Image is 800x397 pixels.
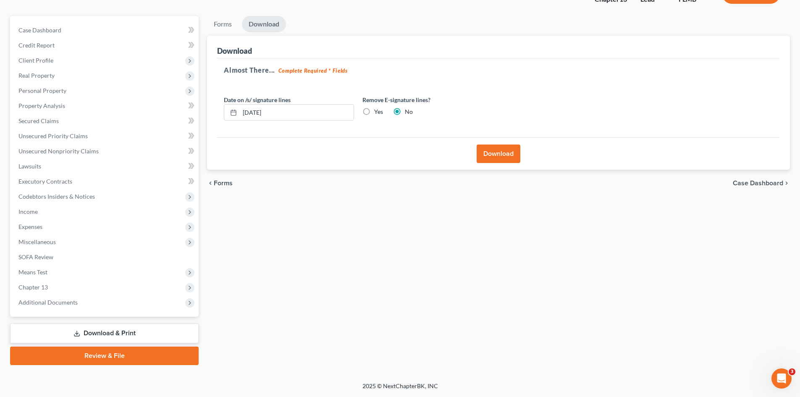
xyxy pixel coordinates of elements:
[733,180,790,187] a: Case Dashboard chevron_right
[18,87,66,94] span: Personal Property
[18,117,59,124] span: Secured Claims
[18,223,42,230] span: Expenses
[18,268,47,276] span: Means Test
[12,113,199,129] a: Secured Claims
[207,180,214,187] i: chevron_left
[783,180,790,187] i: chevron_right
[12,38,199,53] a: Credit Report
[733,180,783,187] span: Case Dashboard
[12,144,199,159] a: Unsecured Nonpriority Claims
[10,323,199,343] a: Download & Print
[217,46,252,56] div: Download
[161,382,640,397] div: 2025 © NextChapterBK, INC
[405,108,413,116] label: No
[362,95,493,104] label: Remove E-signature lines?
[18,26,61,34] span: Case Dashboard
[374,108,383,116] label: Yes
[12,129,199,144] a: Unsecured Priority Claims
[240,105,354,121] input: MM/DD/YYYY
[18,299,78,306] span: Additional Documents
[18,208,38,215] span: Income
[18,178,72,185] span: Executory Contracts
[789,368,795,375] span: 3
[18,132,88,139] span: Unsecured Priority Claims
[10,347,199,365] a: Review & File
[224,95,291,104] label: Date on /s/ signature lines
[18,147,99,155] span: Unsecured Nonpriority Claims
[477,145,520,163] button: Download
[242,16,286,32] a: Download
[18,253,53,260] span: SOFA Review
[18,193,95,200] span: Codebtors Insiders & Notices
[12,159,199,174] a: Lawsuits
[12,250,199,265] a: SOFA Review
[207,16,239,32] a: Forms
[278,67,348,74] strong: Complete Required * Fields
[12,23,199,38] a: Case Dashboard
[12,98,199,113] a: Property Analysis
[18,284,48,291] span: Chapter 13
[214,180,233,187] span: Forms
[224,65,773,75] h5: Almost There...
[12,174,199,189] a: Executory Contracts
[18,102,65,109] span: Property Analysis
[771,368,792,389] iframe: Intercom live chat
[18,163,41,170] span: Lawsuits
[18,238,56,245] span: Miscellaneous
[18,72,55,79] span: Real Property
[207,180,244,187] button: chevron_left Forms
[18,42,55,49] span: Credit Report
[18,57,53,64] span: Client Profile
